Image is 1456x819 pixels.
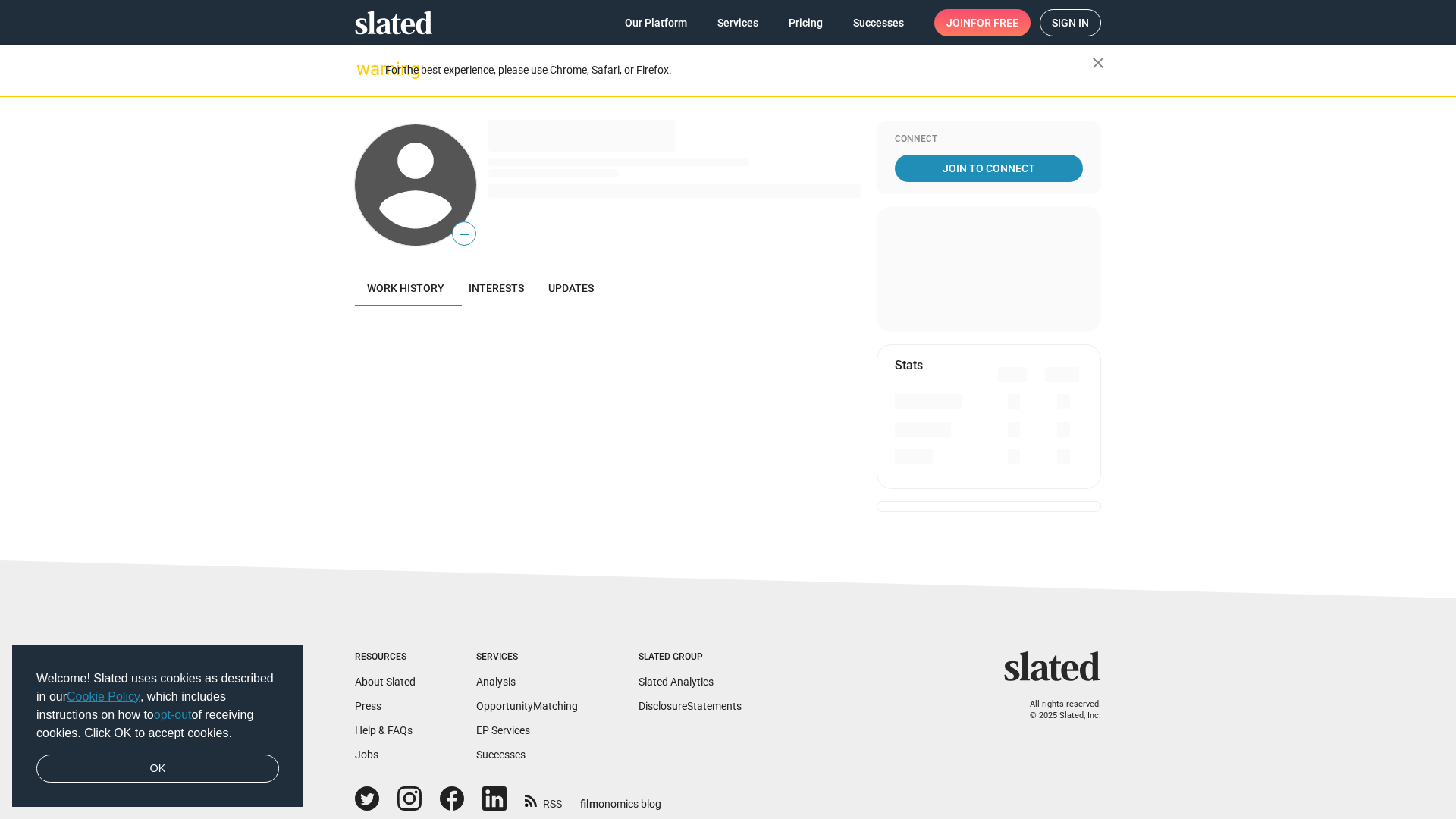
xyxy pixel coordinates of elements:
[469,282,524,294] span: Interests
[934,9,1031,36] a: Joinfor free
[476,748,526,761] a: Successes
[971,9,1018,36] span: for free
[457,270,536,306] a: Interests
[1089,54,1107,72] mat-icon: close
[895,357,923,373] mat-card-title: Stats
[476,700,578,712] a: OpportunityMatching
[36,670,279,742] span: Welcome! Slated uses cookies as described in our , which includes instructions on how to of recei...
[580,798,598,810] span: film
[536,270,606,306] a: Updates
[580,785,661,811] a: filmonomics blog
[355,700,381,712] a: Press
[613,9,699,36] a: Our Platform
[385,60,1092,80] div: For the best experience, please use Chrome, Safari, or Firefox.
[777,9,835,36] a: Pricing
[705,9,770,36] a: Services
[625,9,687,36] span: Our Platform
[639,700,742,712] a: DisclosureStatements
[355,748,378,761] a: Jobs
[898,155,1080,182] span: Join To Connect
[12,645,303,808] div: cookieconsent
[476,651,578,664] div: Services
[895,133,1083,146] div: Connect
[476,676,516,688] a: Analysis
[639,651,742,664] div: Slated Group
[853,9,904,36] span: Successes
[355,270,457,306] a: Work history
[453,224,475,244] span: —
[367,282,444,294] span: Work history
[946,9,1018,36] span: Join
[895,155,1083,182] a: Join To Connect
[355,724,413,736] a: Help & FAQs
[355,676,416,688] a: About Slated
[548,282,594,294] span: Updates
[841,9,916,36] a: Successes
[356,60,375,78] mat-icon: warning
[1040,9,1101,36] a: Sign in
[476,724,530,736] a: EP Services
[525,788,562,811] a: RSS
[154,708,192,721] a: opt-out
[717,9,758,36] span: Services
[36,755,279,783] a: dismiss cookie message
[67,690,140,703] a: Cookie Policy
[1014,699,1101,721] p: All rights reserved. © 2025 Slated, Inc.
[1052,10,1089,36] span: Sign in
[355,651,416,664] div: Resources
[639,676,714,688] a: Slated Analytics
[789,9,823,36] span: Pricing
